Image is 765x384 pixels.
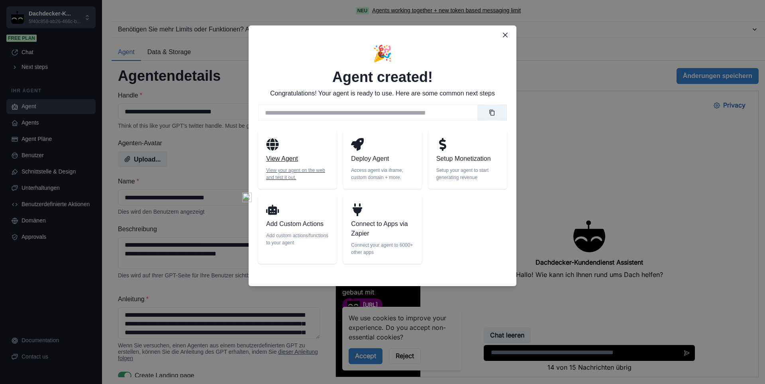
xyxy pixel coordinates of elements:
p: View your agent on the web and test it out. [266,167,329,181]
p: Add Custom Actions [266,219,329,229]
button: Chat leeren [148,236,195,252]
a: View AgentView your agent on the web and test it out. [258,130,337,189]
button: Copy link [484,105,500,121]
p: Beantwortet Kundenanfragen rund ums Dach klar, freundlich und professionell – maximal 3 Sätze, oh... [6,93,78,160]
p: Congratulations! Your agent is ready to use. Here are some common next steps [270,89,495,98]
p: View Agent [266,154,329,164]
img: npw-badge-icon-locked.svg [242,193,252,202]
p: Access agent via iframe, custom domain + more. [351,167,414,181]
button: Send message [343,254,359,270]
img: Agenthost [11,207,24,219]
h2: Dachdecker-Kundendienst Assistent [200,168,307,175]
p: We use cookies to improve your experience. Do you accept non-essential cookies? [13,222,120,251]
button: Teilen [6,164,46,180]
p: Connect to Apps via Zapier [351,219,414,238]
p: Deploy Agent [351,154,414,164]
button: Accept [13,257,47,273]
p: Setup Monetization [436,154,499,164]
button: Reject [53,257,85,273]
a: gebaut mitAgenthost[URL] [6,196,78,216]
img: Dachdecker-Kundendienst Assistent logo [237,129,269,161]
p: 14 von 15 Nachrichten übrig [148,271,359,281]
p: Setup your agent to start generating revenue [436,167,499,181]
button: [URL] [6,207,47,220]
p: Connect your agent to 6000+ other apps [351,242,414,256]
p: 🎉 [373,41,392,65]
button: Privacy Settings [371,6,416,22]
p: gebaut mit [6,196,78,206]
h2: Agent created! [332,68,433,86]
p: Hallo! Wie kann ich Ihnen rund ums Dach helfen? [180,179,327,188]
h2: Dachdecker-Kundendienst Assistent [6,31,78,88]
button: Close [499,29,512,41]
p: Add custom actions/functions to your agent [266,232,329,246]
